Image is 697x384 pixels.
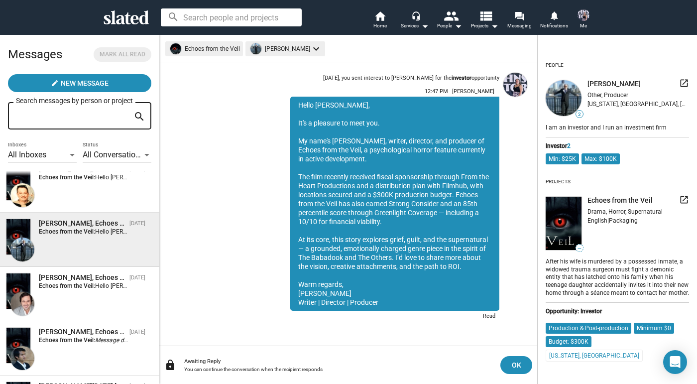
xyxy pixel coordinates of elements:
span: Mark all read [100,49,145,60]
img: Echoes from the Veil [6,165,30,200]
img: undefined [546,197,581,250]
mat-chip: Min: $25K [546,153,579,164]
mat-icon: view_list [478,8,493,23]
span: Me [580,20,587,32]
span: Echoes from the Veil [587,196,653,205]
span: 12:47 PM [425,88,448,95]
img: Nicole Sell [503,73,527,97]
mat-chip: [US_STATE], [GEOGRAPHIC_DATA] [546,350,643,362]
div: Open Intercom Messenger [663,350,687,374]
span: All Inboxes [8,150,46,159]
a: Nicole Sell [501,71,529,325]
div: People [437,20,462,32]
button: Nicole SellMe [572,7,595,33]
time: [DATE] [129,329,145,335]
strong: investor [452,75,471,81]
mat-icon: arrow_drop_down [419,20,431,32]
img: Raj Krishna [10,346,34,370]
a: Notifications [537,10,572,32]
span: New Message [61,74,109,92]
mat-icon: create [51,79,59,87]
span: Projects [471,20,498,32]
strong: Echoes from the Veil: [39,337,95,344]
div: Awaiting Reply [184,358,492,365]
a: Messaging [502,10,537,32]
time: [DATE] [129,220,145,227]
div: Projects [546,175,571,189]
div: [DATE], you sent interest to [PERSON_NAME] for the opportunity [323,75,499,82]
mat-chip: Budget: $300K [546,336,591,347]
img: Bryan Glass [10,238,34,261]
mat-chip: Minimum $0 [634,323,674,334]
strong: Echoes from the Veil: [39,282,95,289]
mat-icon: arrow_drop_down [452,20,464,32]
span: Home [373,20,387,32]
img: Nicole Sell [578,9,589,21]
mat-chip: Production & Post-production [546,323,631,334]
div: People [546,58,564,72]
div: Opportunity: Investor [546,308,689,315]
strong: Echoes from the Veil: [39,228,95,235]
mat-icon: arrow_drop_down [488,20,500,32]
div: Hello [PERSON_NAME], It's a pleasure to meet you. My name's [PERSON_NAME], writer, director, and ... [290,97,499,311]
mat-icon: headset_mic [411,11,420,20]
mat-icon: home [374,10,386,22]
span: Messaging [507,20,532,32]
mat-icon: launch [679,195,689,205]
span: 2 [567,142,571,149]
mat-icon: keyboard_arrow_down [310,43,322,55]
div: Services [401,20,429,32]
img: Greg Alprin [10,183,34,207]
h2: Messages [8,42,62,66]
span: 2 [576,112,583,118]
span: Notifications [540,20,568,32]
button: New Message [8,74,151,92]
span: All Conversations [83,150,144,159]
div: Bryan Glass, Echoes from the Veil [39,219,125,228]
input: Search people and projects [161,8,302,26]
mat-icon: lock [164,359,176,371]
button: People [432,10,467,32]
img: David Tarr [10,292,34,316]
mat-icon: notifications [549,10,559,20]
button: Projects [467,10,502,32]
span: English [587,217,607,224]
img: undefined [546,80,581,116]
mat-icon: people [444,8,458,23]
i: Message deleted [95,337,140,344]
div: Raj Krishna, Echoes from the Veil [39,327,125,337]
button: Services [397,10,432,32]
span: OK [508,356,524,374]
div: Other, Producer [587,92,689,99]
strong: Echoes from the Veil: [39,174,95,181]
span: — [576,246,583,251]
span: Packaging [609,217,638,224]
mat-chip: Max: $100K [581,153,620,164]
a: Home [362,10,397,32]
span: [PERSON_NAME] [452,88,494,95]
div: After his wife is murdered by a possessed inmate, a widowed trauma surgeon must fight a demonic e... [546,256,689,298]
button: Mark all read [94,47,151,62]
mat-chip: [PERSON_NAME] [245,41,325,56]
span: [PERSON_NAME] [587,79,641,89]
span: Drama, Horror, Supernatural [587,208,663,215]
div: I am an investor and I run an investment firm [546,122,689,132]
img: undefined [250,43,261,54]
div: You can continue the conversation when the recipient responds [184,367,492,372]
span: | [607,217,609,224]
mat-icon: launch [679,78,689,88]
div: [US_STATE], [GEOGRAPHIC_DATA], [GEOGRAPHIC_DATA] [587,101,689,108]
img: Echoes from the Veil [6,328,30,363]
div: Read [477,311,499,323]
div: David Tarr, Echoes from the Veil [39,273,125,282]
mat-icon: search [133,109,145,125]
mat-icon: forum [514,11,524,20]
div: Investor [546,142,689,149]
img: Echoes from the Veil [6,219,30,255]
time: [DATE] [129,274,145,281]
img: Echoes from the Veil [6,273,30,309]
button: OK [500,356,532,374]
